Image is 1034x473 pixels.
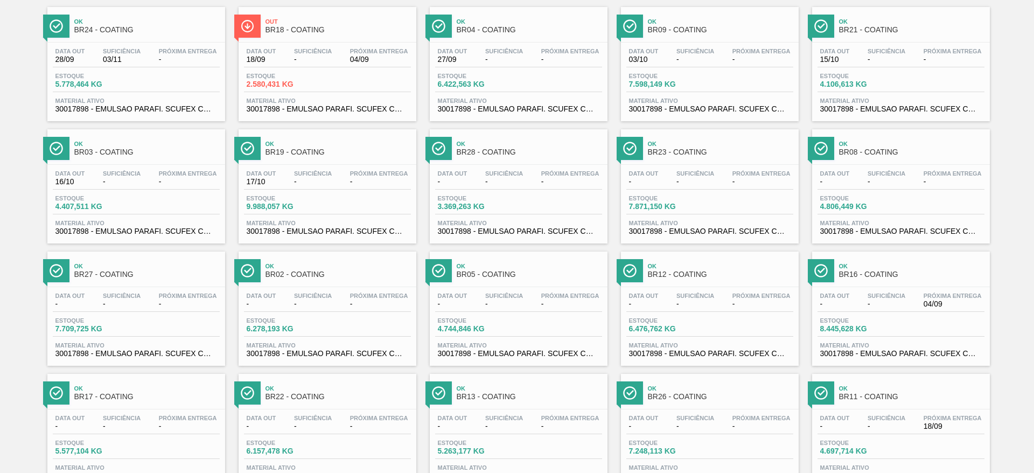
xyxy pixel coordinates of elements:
[50,142,63,155] img: Ícone
[541,55,599,64] span: -
[541,48,599,54] span: Próxima Entrega
[350,415,408,421] span: Próxima Entrega
[55,447,131,455] span: 5.577,104 KG
[350,422,408,430] span: -
[732,178,791,186] span: -
[55,48,85,54] span: Data out
[241,19,254,33] img: Ícone
[103,48,141,54] span: Suficiência
[247,325,322,333] span: 6.278,193 KG
[732,293,791,299] span: Próxima Entrega
[457,263,602,269] span: Ok
[247,170,276,177] span: Data out
[247,105,408,113] span: 30017898 - EMULSAO PARAFI. SCUFEX CONCEN. ECOLAB
[676,293,714,299] span: Suficiência
[159,415,217,421] span: Próxima Entrega
[103,415,141,421] span: Suficiência
[438,350,599,358] span: 30017898 - EMULSAO PARAFI. SCUFEX CONCEN. ECOLAB
[294,48,332,54] span: Suficiência
[103,300,141,308] span: -
[247,195,322,201] span: Estoque
[247,440,322,446] span: Estoque
[541,300,599,308] span: -
[438,227,599,235] span: 30017898 - EMULSAO PARAFI. SCUFEX CONCEN. ECOLAB
[457,385,602,392] span: Ok
[924,422,982,430] span: 18/09
[438,325,513,333] span: 4.744,846 KG
[676,422,714,430] span: -
[457,148,602,156] span: BR28 - COATING
[629,73,704,79] span: Estoque
[438,73,513,79] span: Estoque
[868,55,905,64] span: -
[55,105,217,113] span: 30017898 - EMULSAO PARAFI. SCUFEX CONCEN. ECOLAB
[629,440,704,446] span: Estoque
[39,244,230,366] a: ÍconeOkBR27 - COATINGData out-Suficiência-Próxima Entrega-Estoque7.709,725 KGMaterial ativo300178...
[438,80,513,88] span: 6.422,563 KG
[55,342,217,349] span: Material ativo
[868,178,905,186] span: -
[629,300,659,308] span: -
[103,293,141,299] span: Suficiência
[924,300,982,308] span: 04/09
[247,98,408,104] span: Material ativo
[438,422,467,430] span: -
[676,170,714,177] span: Suficiência
[74,263,220,269] span: Ok
[485,293,523,299] span: Suficiência
[629,80,704,88] span: 7.598,149 KG
[629,447,704,455] span: 7.248,113 KG
[266,393,411,401] span: BR22 - COATING
[629,293,659,299] span: Data out
[924,293,982,299] span: Próxima Entrega
[732,55,791,64] span: -
[74,148,220,156] span: BR03 - COATING
[820,80,896,88] span: 4.106,613 KG
[732,48,791,54] span: Próxima Entrega
[868,170,905,177] span: Suficiência
[820,170,850,177] span: Data out
[159,170,217,177] span: Próxima Entrega
[247,464,408,471] span: Material ativo
[55,227,217,235] span: 30017898 - EMULSAO PARAFI. SCUFEX CONCEN. ECOLAB
[159,300,217,308] span: -
[623,386,637,400] img: Ícone
[485,178,523,186] span: -
[438,195,513,201] span: Estoque
[438,105,599,113] span: 30017898 - EMULSAO PARAFI. SCUFEX CONCEN. ECOLAB
[294,300,332,308] span: -
[623,142,637,155] img: Ícone
[438,293,467,299] span: Data out
[868,415,905,421] span: Suficiência
[820,464,982,471] span: Material ativo
[230,121,422,244] a: ÍconeOkBR19 - COATINGData out17/10Suficiência-Próxima Entrega-Estoque9.988,057 KGMaterial ativo30...
[820,317,896,324] span: Estoque
[839,270,984,279] span: BR16 - COATING
[55,317,131,324] span: Estoque
[247,300,276,308] span: -
[438,447,513,455] span: 5.263,177 KG
[676,178,714,186] span: -
[294,415,332,421] span: Suficiência
[623,264,637,277] img: Ícone
[732,422,791,430] span: -
[868,300,905,308] span: -
[247,317,322,324] span: Estoque
[648,141,793,147] span: Ok
[266,141,411,147] span: Ok
[55,293,85,299] span: Data out
[55,73,131,79] span: Estoque
[74,270,220,279] span: BR27 - COATING
[868,422,905,430] span: -
[438,440,513,446] span: Estoque
[820,203,896,211] span: 4.806,449 KG
[438,170,467,177] span: Data out
[613,244,804,366] a: ÍconeOkBR12 - COATINGData out-Suficiência-Próxima Entrega-Estoque6.476,762 KGMaterial ativo300178...
[55,98,217,104] span: Material ativo
[247,203,322,211] span: 9.988,057 KG
[541,178,599,186] span: -
[924,48,982,54] span: Próxima Entrega
[648,26,793,34] span: BR09 - COATING
[350,178,408,186] span: -
[648,270,793,279] span: BR12 - COATING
